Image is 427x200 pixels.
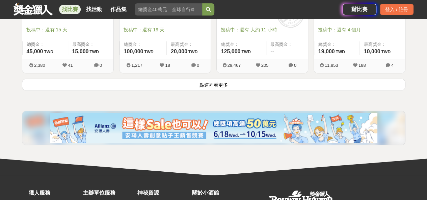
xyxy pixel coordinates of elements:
[68,63,73,68] span: 41
[72,49,89,54] span: 15,000
[325,63,338,68] span: 11,853
[100,63,102,68] span: 0
[89,50,99,54] span: TWD
[294,63,296,68] span: 0
[22,79,405,90] button: 點這裡看更多
[221,49,241,54] span: 125,000
[343,4,376,15] a: 辦比賽
[83,5,105,14] a: 找活動
[144,50,153,54] span: TWD
[358,63,366,68] span: 188
[124,26,207,33] span: 投稿中：還有 19 天
[50,113,377,143] img: cf4fb443-4ad2-4338-9fa3-b46b0bf5d316.png
[192,189,243,197] div: 關於小酒館
[270,41,303,48] span: 最高獎金：
[221,26,304,33] span: 投稿中：還有 大約 11 小時
[26,26,109,33] span: 投稿中：還有 15 天
[270,49,274,54] span: --
[261,63,269,68] span: 205
[318,41,355,48] span: 總獎金：
[27,41,64,48] span: 總獎金：
[171,41,207,48] span: 最高獎金：
[318,49,335,54] span: 19,000
[364,49,380,54] span: 10,000
[318,26,401,33] span: 投稿中：還有 4 個月
[380,4,413,15] div: 登入 / 註冊
[137,189,188,197] div: 神秘資源
[228,63,241,68] span: 29,467
[124,49,143,54] span: 100,000
[131,63,142,68] span: 1,217
[34,63,45,68] span: 2,380
[44,50,53,54] span: TWD
[124,41,162,48] span: 總獎金：
[59,5,81,14] a: 找比賽
[171,49,187,54] span: 20,000
[27,49,43,54] span: 45,000
[72,41,109,48] span: 最高獎金：
[197,63,199,68] span: 0
[391,63,394,68] span: 4
[381,50,390,54] span: TWD
[83,189,134,197] div: 主辦單位服務
[108,5,129,14] a: 作品集
[29,189,80,197] div: 獵人服務
[188,50,197,54] span: TWD
[135,3,202,16] input: 總獎金40萬元—全球自行車設計比賽
[165,63,170,68] span: 18
[241,50,250,54] span: TWD
[221,41,262,48] span: 總獎金：
[364,41,401,48] span: 最高獎金：
[336,50,345,54] span: TWD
